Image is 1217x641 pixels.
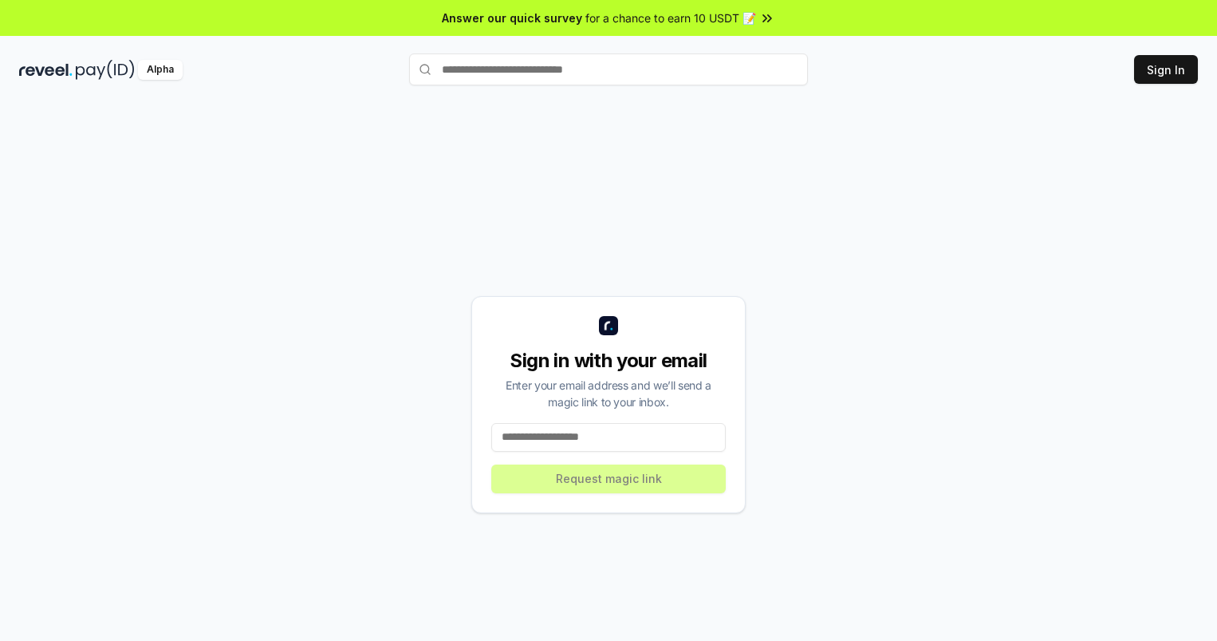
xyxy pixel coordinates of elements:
span: for a chance to earn 10 USDT 📝 [585,10,756,26]
button: Sign In [1134,55,1198,84]
div: Alpha [138,60,183,80]
img: reveel_dark [19,60,73,80]
img: logo_small [599,316,618,335]
img: pay_id [76,60,135,80]
span: Answer our quick survey [442,10,582,26]
div: Enter your email address and we’ll send a magic link to your inbox. [491,377,726,410]
div: Sign in with your email [491,348,726,374]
